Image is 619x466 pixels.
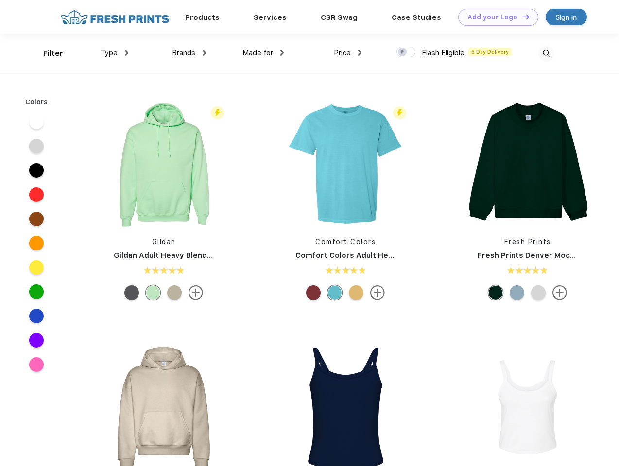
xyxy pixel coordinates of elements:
[281,98,410,227] img: func=resize&h=266
[114,251,326,260] a: Gildan Adult Heavy Blend 8 Oz. 50/50 Hooded Sweatshirt
[167,285,182,300] div: Sand
[124,285,139,300] div: Charcoal
[58,9,172,26] img: fo%20logo%202.webp
[152,238,176,246] a: Gildan
[242,49,273,57] span: Made for
[306,285,321,300] div: Brick
[185,13,220,22] a: Products
[488,285,503,300] div: Forest Green
[552,285,567,300] img: more.svg
[468,48,512,56] span: 5 Day Delivery
[211,106,224,119] img: flash_active_toggle.svg
[531,285,546,300] div: Ash Grey
[546,9,587,25] a: Sign in
[334,49,351,57] span: Price
[467,13,517,21] div: Add your Logo
[538,46,554,62] img: desktop_search.svg
[101,49,118,57] span: Type
[280,50,284,56] img: dropdown.png
[327,285,342,300] div: Lagoon
[556,12,577,23] div: Sign in
[522,14,529,19] img: DT
[370,285,385,300] img: more.svg
[504,238,551,246] a: Fresh Prints
[146,285,160,300] div: Mint Green
[189,285,203,300] img: more.svg
[349,285,363,300] div: Mustard
[295,251,454,260] a: Comfort Colors Adult Heavyweight T-Shirt
[510,285,524,300] div: Slate Blue
[203,50,206,56] img: dropdown.png
[172,49,195,57] span: Brands
[99,98,228,227] img: func=resize&h=266
[43,48,63,59] div: Filter
[315,238,376,246] a: Comfort Colors
[358,50,361,56] img: dropdown.png
[422,49,464,57] span: Flash Eligible
[125,50,128,56] img: dropdown.png
[463,98,592,227] img: func=resize&h=266
[18,97,55,107] div: Colors
[393,106,406,119] img: flash_active_toggle.svg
